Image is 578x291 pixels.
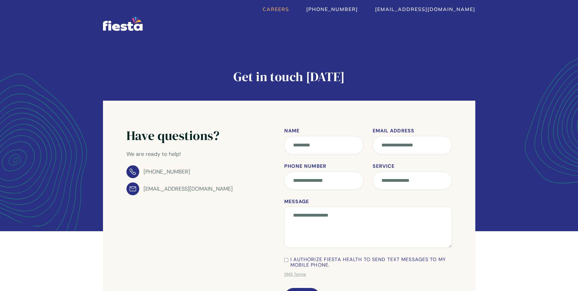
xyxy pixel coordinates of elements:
[284,258,288,262] input: I authorize Fiesta Health to send text messages to my mobile phone.
[103,70,475,83] h1: Get in touch [DATE]
[126,165,190,178] a: [PHONE_NUMBER]
[263,6,289,12] a: Careers
[144,184,233,193] div: [EMAIL_ADDRESS][DOMAIN_NAME]
[373,163,452,169] label: Service
[284,199,452,204] label: Message
[144,167,190,176] div: [PHONE_NUMBER]
[126,128,233,143] h2: Have questions?
[284,128,363,134] label: Name
[375,6,475,12] a: [EMAIL_ADDRESS][DOMAIN_NAME]
[284,163,363,169] label: Phone Number
[126,182,233,195] a: [EMAIL_ADDRESS][DOMAIN_NAME]
[290,257,452,268] span: I authorize Fiesta Health to send text messages to my mobile phone.
[126,149,233,159] p: We are ready to help!
[373,128,452,134] label: Email Address
[103,17,143,31] a: home
[126,182,139,195] img: Email Icon - Doctor Webflow Template
[126,165,139,178] img: Phone Icon - Doctor Webflow Template
[284,270,306,279] a: SMS Terms
[306,6,358,12] a: [PHONE_NUMBER]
